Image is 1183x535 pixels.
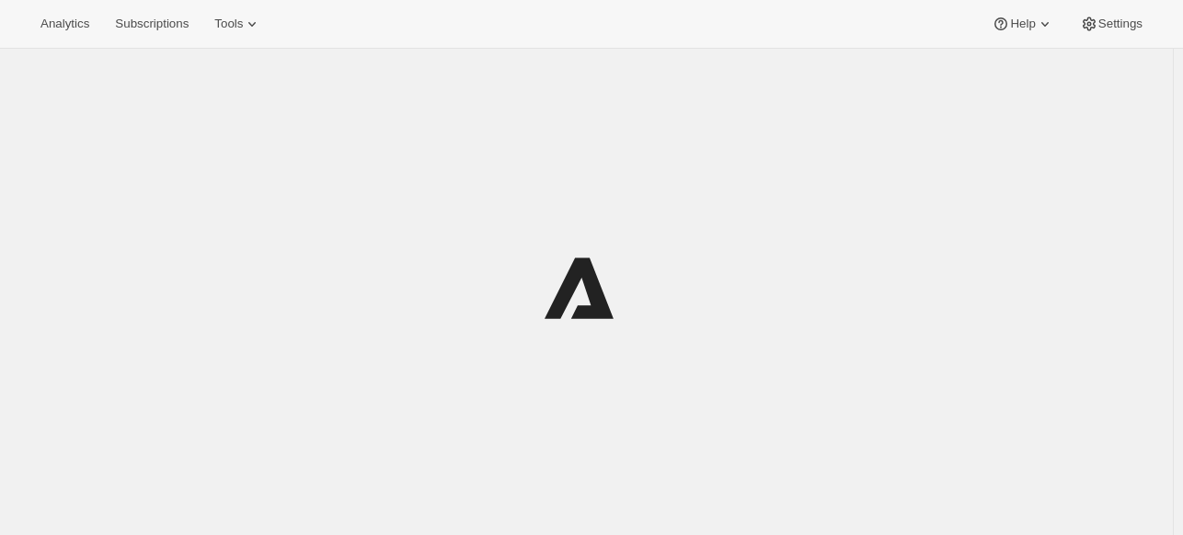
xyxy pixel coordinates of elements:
button: Subscriptions [104,11,200,37]
span: Help [1010,17,1035,31]
button: Tools [203,11,272,37]
span: Settings [1098,17,1143,31]
button: Settings [1069,11,1154,37]
span: Subscriptions [115,17,189,31]
span: Tools [214,17,243,31]
button: Help [981,11,1064,37]
span: Analytics [40,17,89,31]
button: Analytics [29,11,100,37]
